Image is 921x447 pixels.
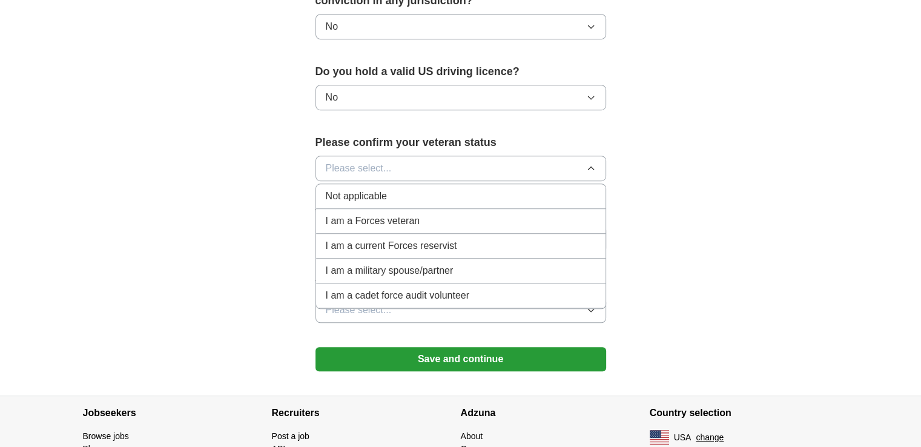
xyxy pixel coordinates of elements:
[326,239,457,253] span: I am a current Forces reservist
[326,263,454,278] span: I am a military spouse/partner
[272,431,309,441] a: Post a job
[315,85,606,110] button: No
[315,297,606,323] button: Please select...
[326,303,392,317] span: Please select...
[326,90,338,105] span: No
[315,64,606,80] label: Do you hold a valid US driving licence?
[650,396,839,430] h4: Country selection
[315,14,606,39] button: No
[326,161,392,176] span: Please select...
[674,431,692,444] span: USA
[696,431,724,444] button: change
[315,156,606,181] button: Please select...
[315,347,606,371] button: Save and continue
[326,189,387,204] span: Not applicable
[326,214,420,228] span: I am a Forces veteran
[83,431,129,441] a: Browse jobs
[326,288,469,303] span: I am a cadet force audit volunteer
[461,431,483,441] a: About
[326,19,338,34] span: No
[650,430,669,445] img: US flag
[315,134,606,151] label: Please confirm your veteran status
